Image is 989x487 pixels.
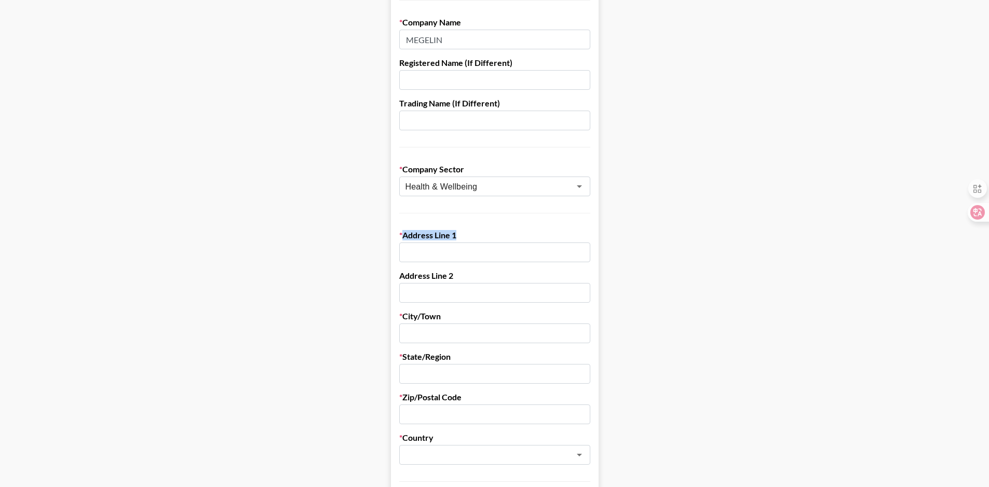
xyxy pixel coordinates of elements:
label: State/Region [399,351,590,362]
label: Country [399,432,590,443]
label: Trading Name (If Different) [399,98,590,109]
label: Registered Name (If Different) [399,58,590,68]
label: Address Line 1 [399,230,590,240]
label: Company Sector [399,164,590,174]
button: Open [572,448,587,462]
label: Zip/Postal Code [399,392,590,402]
label: Address Line 2 [399,270,590,281]
button: Open [572,179,587,194]
label: City/Town [399,311,590,321]
label: Company Name [399,17,590,28]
